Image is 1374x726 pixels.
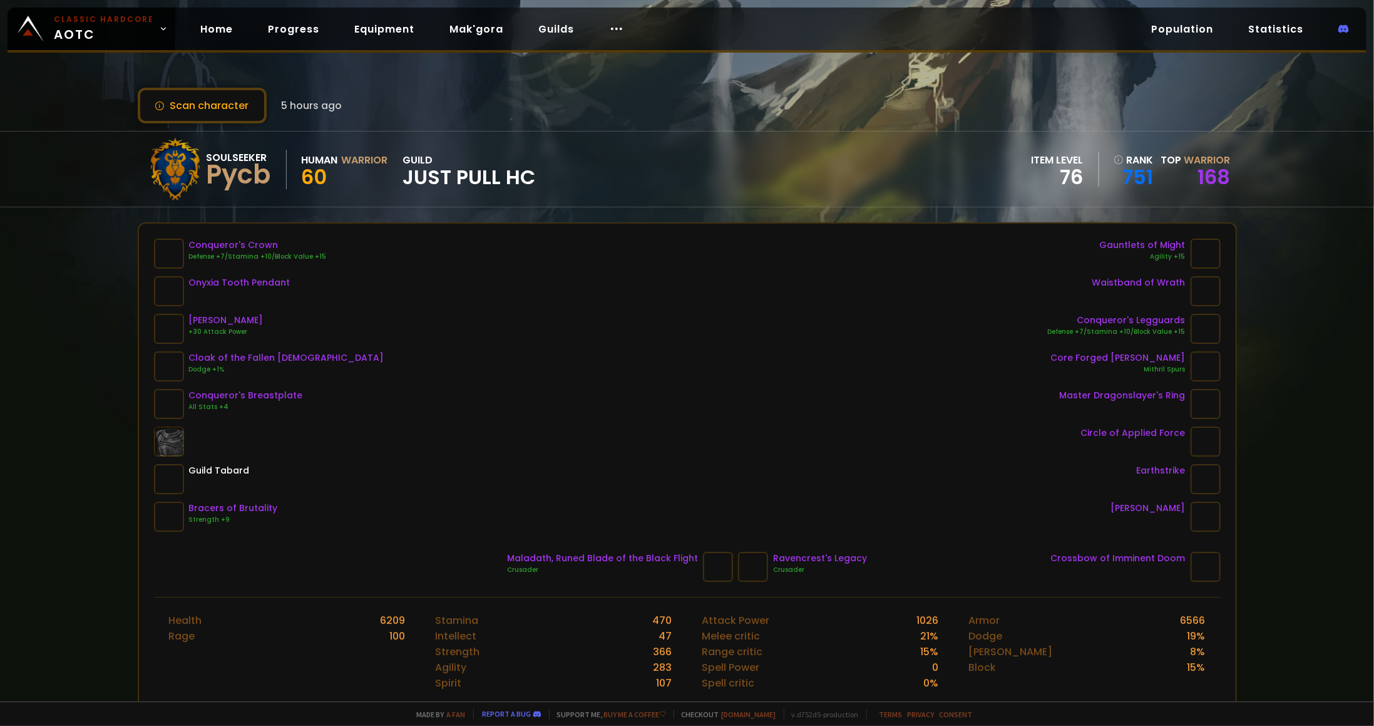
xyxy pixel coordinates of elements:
[154,276,184,306] img: item-18404
[189,276,290,289] div: Onyxia Tooth Pendant
[654,644,672,660] div: 366
[436,628,477,644] div: Intellect
[409,710,466,719] span: Made by
[969,644,1053,660] div: [PERSON_NAME]
[342,152,388,168] div: Warrior
[1198,163,1231,191] a: 168
[381,613,406,628] div: 6209
[1111,502,1186,515] div: [PERSON_NAME]
[1187,660,1206,675] div: 15 %
[1114,152,1154,168] div: rank
[507,565,698,575] div: Crusader
[1191,314,1221,344] img: item-21332
[190,16,243,42] a: Home
[1051,552,1186,565] div: Crossbow of Imminent Doom
[921,644,939,660] div: 15 %
[447,710,466,719] a: a fan
[189,389,303,402] div: Conqueror's Breastplate
[924,675,939,691] div: 0 %
[604,710,666,719] a: Buy me a coffee
[54,14,154,44] span: AOTC
[507,552,698,565] div: Maladath, Runed Blade of the Black Flight
[654,660,672,675] div: 283
[169,613,202,628] div: Health
[436,613,479,628] div: Stamina
[722,710,776,719] a: [DOMAIN_NAME]
[54,14,154,25] small: Classic Hardcore
[1191,351,1221,381] img: item-18806
[1048,327,1186,337] div: Defense +7/Stamina +10/Block Value +15
[1191,427,1221,457] img: item-19432
[773,565,867,575] div: Crusader
[528,16,584,42] a: Guilds
[879,710,903,719] a: Terms
[189,314,264,327] div: [PERSON_NAME]
[207,165,271,184] div: Pycb
[1187,628,1206,644] div: 19 %
[549,710,666,719] span: Support me,
[1191,502,1221,532] img: item-19406
[969,613,1000,628] div: Armor
[917,613,939,628] div: 1026
[189,464,250,477] div: Guild Tabard
[1191,389,1221,419] img: item-19384
[784,710,859,719] span: v. d752d5 - production
[436,675,462,691] div: Spirit
[1137,464,1186,477] div: Earthstrike
[1114,168,1154,187] a: 751
[302,152,338,168] div: Human
[969,660,997,675] div: Block
[1081,427,1186,440] div: Circle of Applied Force
[436,644,480,660] div: Strength
[1141,16,1223,42] a: Population
[674,710,776,719] span: Checkout
[207,150,271,165] div: Soulseeker
[969,628,1003,644] div: Dodge
[189,365,384,375] div: Dodge +1%
[1238,16,1313,42] a: Statistics
[8,8,175,50] a: Classic HardcoreAOTC
[1048,314,1186,327] div: Conqueror's Legguards
[154,389,184,419] img: item-21331
[1191,239,1221,269] img: item-16863
[282,98,342,113] span: 5 hours ago
[908,710,935,719] a: Privacy
[439,16,513,42] a: Mak'gora
[1191,276,1221,306] img: item-16960
[344,16,424,42] a: Equipment
[302,163,327,191] span: 60
[933,660,939,675] div: 0
[1051,365,1186,375] div: Mithril Spurs
[921,628,939,644] div: 21 %
[738,552,768,582] img: item-21520
[189,351,384,365] div: Cloak of the Fallen [DEMOGRAPHIC_DATA]
[702,644,763,660] div: Range critic
[189,402,303,412] div: All Stats +4
[403,168,536,187] span: Just Pull HC
[390,628,406,644] div: 100
[1032,168,1084,187] div: 76
[154,239,184,269] img: item-21329
[659,628,672,644] div: 47
[1184,153,1231,167] span: Warrior
[189,327,264,337] div: +30 Attack Power
[154,502,184,532] img: item-21457
[1191,552,1221,582] img: item-21459
[653,613,672,628] div: 470
[154,464,184,494] img: item-5976
[702,660,760,675] div: Spell Power
[154,351,184,381] img: item-21710
[702,613,770,628] div: Attack Power
[1100,239,1186,252] div: Gauntlets of Might
[403,152,536,187] div: guild
[258,16,329,42] a: Progress
[189,502,278,515] div: Bracers of Brutality
[1051,351,1186,365] div: Core Forged [PERSON_NAME]
[138,88,267,123] button: Scan character
[1181,613,1206,628] div: 6566
[189,515,278,525] div: Strength +9
[1161,152,1231,168] div: Top
[940,710,973,719] a: Consent
[773,552,867,565] div: Ravencrest's Legacy
[1100,252,1186,262] div: Agility +15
